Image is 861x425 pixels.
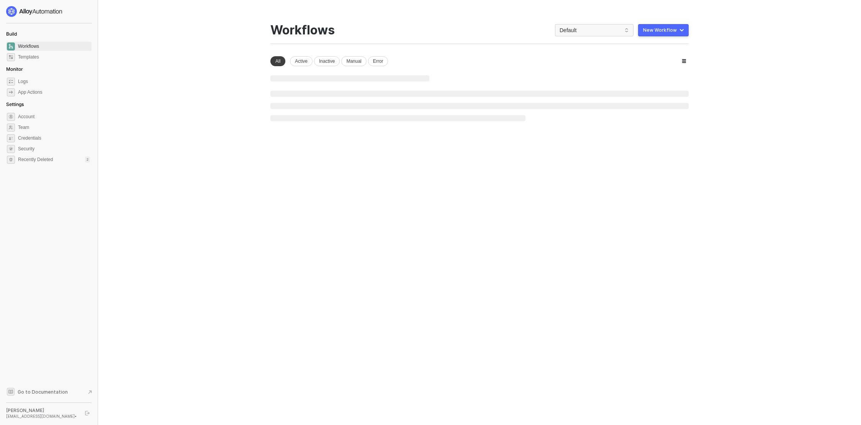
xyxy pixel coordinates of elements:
[6,31,17,37] span: Build
[341,56,366,66] div: Manual
[270,23,335,37] div: Workflows
[18,112,90,121] span: Account
[18,89,42,96] div: App Actions
[18,144,90,153] span: Security
[7,42,15,50] span: dashboard
[7,156,15,164] span: settings
[18,389,68,395] span: Go to Documentation
[6,407,78,414] div: [PERSON_NAME]
[7,134,15,142] span: credentials
[18,77,90,86] span: Logs
[6,101,24,107] span: Settings
[18,156,53,163] span: Recently Deleted
[7,113,15,121] span: settings
[85,411,90,415] span: logout
[643,27,677,33] div: New Workflow
[560,24,629,36] span: Default
[290,56,313,66] div: Active
[6,66,23,72] span: Monitor
[18,52,90,62] span: Templates
[6,387,92,396] a: Knowledge Base
[314,56,340,66] div: Inactive
[18,42,90,51] span: Workflows
[6,414,78,419] div: [EMAIL_ADDRESS][DOMAIN_NAME] •
[7,145,15,153] span: security
[7,78,15,86] span: icon-logs
[6,6,92,17] a: logo
[270,56,285,66] div: All
[18,134,90,143] span: Credentials
[638,24,689,36] button: New Workflow
[7,388,15,396] span: documentation
[18,123,90,132] span: Team
[368,56,388,66] div: Error
[85,156,90,163] div: 2
[7,88,15,96] span: icon-app-actions
[7,124,15,132] span: team
[7,53,15,61] span: marketplace
[86,388,94,396] span: document-arrow
[6,6,63,17] img: logo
